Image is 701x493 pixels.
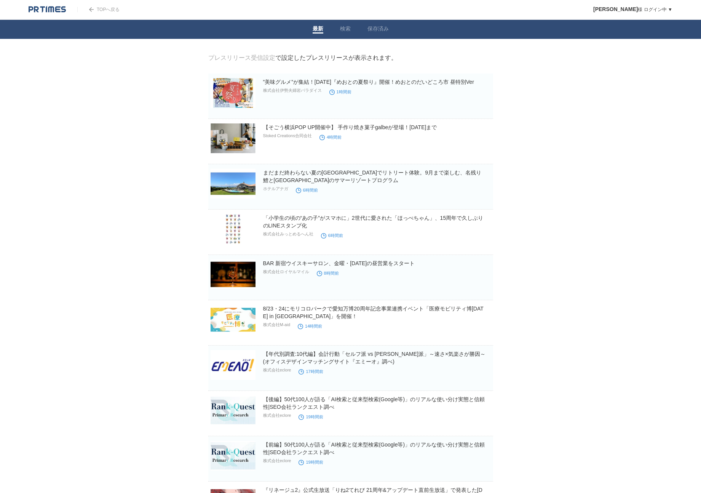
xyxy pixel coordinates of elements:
a: ”美味グルメ”が集結！[DATE]『めおとの夏祭り』開催！めおとのだいどころ市 昼特別Ver [263,79,474,85]
a: 【年代別調査:10代編】会計行動「セルフ派 vs [PERSON_NAME]派」～速さ×気楽さが勝因～(オフィスデザインマッチングサイト『エミーオ』調べ) [263,351,486,365]
a: 【前編】50代100人が語る「AI検索と従来型検索(Google等)」のリアルな使い分け実態と信頼性|SEO会社ランクエスト調べ [263,442,485,455]
time: 19時間前 [299,415,323,419]
p: 株式会社eclore [263,413,291,418]
a: 検索 [340,26,351,34]
div: で設定したプレスリリースが表示されます。 [208,54,397,62]
a: 「小学生の頃の“あの子”がスマホに」2世代に愛された「ほっぺちゃん」、15周年で久しぶりのLINEスタンプ化 [263,215,484,229]
time: 4時間前 [319,135,342,139]
a: TOPへ戻る [77,7,120,12]
a: 8/23・24にモリコロパークで愛知万博20周年記念事業連携イベント「医療モビリティ博[DATE] in [GEOGRAPHIC_DATA]」を開催！ [263,306,484,319]
time: 6時間前 [321,233,343,238]
img: logo.png [29,6,66,13]
a: 【そごう横浜POP UP開催中】 手作り焼き菓子galbeが登場！[DATE]まで [263,124,437,130]
p: ホテルアナガ [263,186,288,192]
img: 「小学生の頃の“あの子”がスマホに」2世代に愛された「ほっぺちゃん」、15周年で久しぶりのLINEスタンプ化 [211,214,255,244]
a: 【後編】50代100人が語る「AI検索と従来型検索(Google等)」のリアルな使い分け実態と信頼性|SEO会社ランクエスト調べ [263,396,485,410]
p: 株式会社eclore [263,367,291,373]
img: ”美味グルメ”が集結！8月20日『めおとの夏祭り』開催！めおとのだいどころ市 昼特別Ver [211,78,255,108]
img: 【年代別調査:10代編】会計行動「セルフ派 vs 有人派」～速さ×気楽さが勝因～(オフィスデザインマッチングサイト『エミーオ』調べ) [211,350,255,380]
time: 6時間前 [296,188,318,192]
p: Stoked Creations合同会社 [263,133,312,139]
time: 17時間前 [299,369,323,374]
p: 株式会社伊勢夫婦岩パラダイス [263,88,322,93]
time: 19時間前 [299,460,323,464]
time: 14時間前 [298,324,322,328]
a: BAR 新宿ウイスキーサロン、金曜・[DATE]の昼営業をスタート [263,260,415,266]
p: 株式会社みっとめるへん社 [263,231,313,237]
time: 8時間前 [317,271,339,275]
img: まだまだ終わらない夏の淡路島でリトリート体験。9月まで楽しむ、名残り鱧とホテルアナガのサマーリゾートプログラム [211,169,255,198]
p: 株式会社ロイヤルマイル [263,269,309,275]
span: [PERSON_NAME] [593,6,638,12]
img: 8/23・24にモリコロパークで愛知万博20周年記念事業連携イベント「医療モビリティ博2025 in 愛知」を開催！ [211,305,255,335]
p: 株式会社M-aid [263,322,291,328]
img: 【そごう横浜POP UP開催中】 手作り焼き菓子galbeが登場！8/25(月)まで [211,123,255,153]
a: プレスリリース受信設定 [208,54,275,61]
a: 保存済み [367,26,389,34]
img: arrow.png [89,7,94,12]
a: まだまだ終わらない夏の[GEOGRAPHIC_DATA]でリトリート体験。9月まで楽しむ、名残り鱧と[GEOGRAPHIC_DATA]のサマーリゾートプログラム [263,170,482,183]
a: [PERSON_NAME]様 ログイン中 ▼ [593,7,672,12]
time: 1時間前 [329,90,351,94]
img: BAR 新宿ウイスキーサロン、金曜・土曜日の昼営業をスタート [211,259,255,289]
img: 【前編】50代100人が語る「AI検索と従来型検索(Google等)」のリアルな使い分け実態と信頼性|SEO会社ランクエスト調べ [211,441,255,471]
a: 最新 [313,26,323,34]
p: 株式会社eclore [263,458,291,464]
img: 【後編】50代100人が語る「AI検索と従来型検索(Google等)」のリアルな使い分け実態と信頼性|SEO会社ランクエスト調べ [211,395,255,425]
